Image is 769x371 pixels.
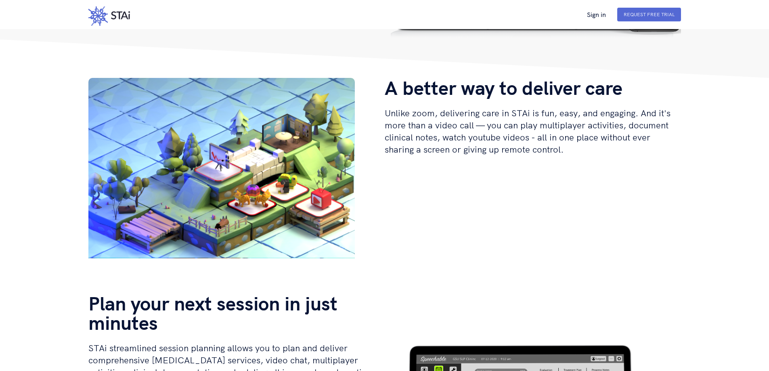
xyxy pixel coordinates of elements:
[88,78,355,265] video: your browser is not supported!
[385,107,681,155] h2: Unlike zoom, delivering care in STAi is fun, easy, and engaging. And it's more than a video call ...
[385,78,681,97] h1: A better way to deliver care
[580,11,612,18] a: Sign in
[88,293,385,332] h1: Plan your next session in just minutes
[617,8,681,21] button: Request Free Trial
[624,11,675,17] a: Request Free Trial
